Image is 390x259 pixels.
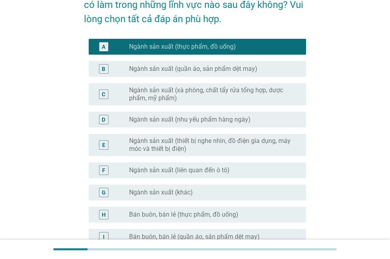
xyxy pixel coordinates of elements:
label: Bán buôn, bán lẻ (thực phẩm, đồ uống) [129,211,238,219]
div: A [102,42,105,51]
div: I [103,232,105,241]
div: B [102,65,105,73]
div: D [102,115,105,124]
label: Ngành sản xuất (quần áo, sản phẩm dệt may) [129,65,257,73]
div: F [102,166,105,174]
div: G [102,188,106,196]
label: Ngành sản xuất (thực phẩm, đồ uống) [129,43,236,51]
label: Ngành sản xuất (thiết bị nghe nhìn, đồ điện gia dụng, máy móc và thiết bị điện) [129,137,293,153]
div: E [102,141,105,149]
label: Ngành sản xuất (liên quan đến ô tô) [129,166,230,174]
div: C [102,90,105,98]
div: H [102,210,106,219]
label: Ngành sản xuất (nhu yếu phẩm hàng ngày) [129,116,251,124]
label: Ngành sản xuất (khác) [129,189,193,196]
label: Bán buôn, bán lẻ (quần áo, sản phẩm dệt may) [129,233,260,241]
label: Ngành sản xuất (xà phòng, chất tẩy rửa tổng hợp, dược phẩm, mỹ phẩm) [129,86,293,102]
